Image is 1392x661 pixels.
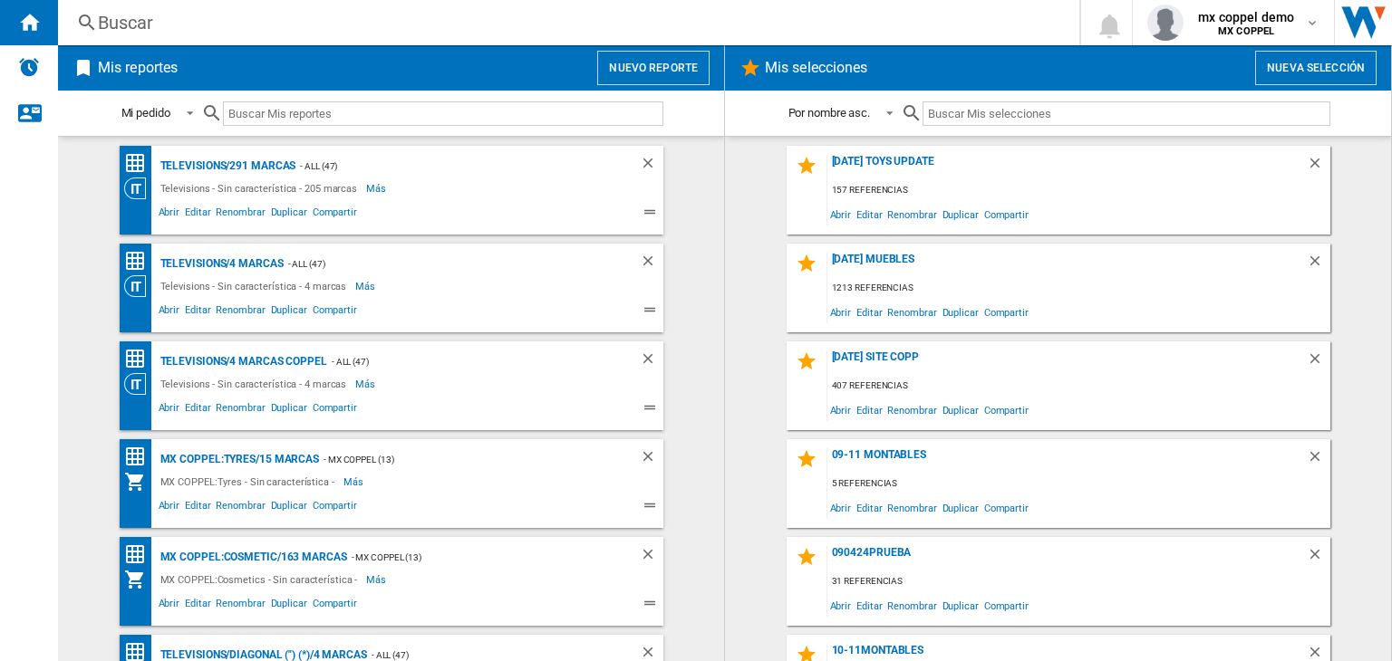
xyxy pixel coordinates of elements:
[827,473,1330,495] div: 5 referencias
[156,399,183,421] span: Abrir
[156,373,356,395] div: Televisions - Sin característica - 4 marcas
[343,471,366,493] span: Más
[597,51,710,85] button: Nuevo reporte
[310,399,360,421] span: Compartir
[366,569,389,590] span: Más
[827,179,1330,202] div: 157 referencias
[981,593,1031,618] span: Compartir
[156,546,347,569] div: MX COPPEL:Cosmetic/163 marcas
[319,448,603,471] div: - MX COPPEL (13)
[761,51,872,85] h2: Mis selecciones
[366,177,389,199] span: Más
[1307,546,1330,570] div: Borrar
[981,398,1031,422] span: Compartir
[827,495,855,520] span: Abrir
[854,398,884,422] span: Editar
[827,253,1307,277] div: [DATE] MUEBLES
[854,300,884,324] span: Editar
[124,275,156,297] div: Visión Categoría
[124,445,156,468] div: Matriz de precios
[884,202,939,226] span: Renombrar
[310,497,360,519] span: Compartir
[327,350,604,373] div: - ALL (47)
[310,595,360,617] span: Compartir
[268,302,310,323] span: Duplicar
[156,302,183,323] span: Abrir
[213,302,267,323] span: Renombrar
[1147,5,1184,41] img: profile.jpg
[156,350,327,373] div: Televisions/4 marcas COPPEL
[268,399,310,421] span: Duplicar
[640,350,663,373] div: Borrar
[182,302,213,323] span: Editar
[124,569,156,590] div: Mi colección
[884,495,939,520] span: Renombrar
[182,595,213,617] span: Editar
[854,593,884,618] span: Editar
[124,471,156,493] div: Mi colección
[223,101,663,126] input: Buscar Mis reportes
[124,250,156,273] div: Matriz de precios
[156,471,343,493] div: MX COPPEL:Tyres - Sin característica -
[124,373,156,395] div: Visión Categoría
[940,495,981,520] span: Duplicar
[124,177,156,199] div: Visión Categoría
[788,106,871,120] div: Por nombre asc.
[884,593,939,618] span: Renombrar
[827,570,1330,593] div: 31 referencias
[156,275,356,297] div: Televisions - Sin característica - 4 marcas
[827,375,1330,398] div: 407 referencias
[854,202,884,226] span: Editar
[310,204,360,225] span: Compartir
[268,497,310,519] span: Duplicar
[124,543,156,566] div: Matriz de precios
[1218,25,1274,37] b: MX COPPEL
[156,595,183,617] span: Abrir
[940,202,981,226] span: Duplicar
[310,302,360,323] span: Compartir
[98,10,1032,35] div: Buscar
[827,277,1330,300] div: 1213 referencias
[884,300,939,324] span: Renombrar
[182,399,213,421] span: Editar
[827,448,1307,473] div: 09-11 MONTABLES
[213,399,267,421] span: Renombrar
[1307,253,1330,277] div: Borrar
[940,398,981,422] span: Duplicar
[213,497,267,519] span: Renombrar
[923,101,1329,126] input: Buscar Mis selecciones
[156,177,367,199] div: Televisions - Sin característica - 205 marcas
[981,300,1031,324] span: Compartir
[640,448,663,471] div: Borrar
[213,204,267,225] span: Renombrar
[182,204,213,225] span: Editar
[827,593,855,618] span: Abrir
[940,593,981,618] span: Duplicar
[854,495,884,520] span: Editar
[268,204,310,225] span: Duplicar
[213,595,267,617] span: Renombrar
[124,152,156,175] div: Matriz de precios
[355,275,378,297] span: Más
[156,448,320,471] div: MX COPPEL:Tyres/15 marcas
[156,253,284,275] div: Televisions/4 marcas
[355,373,378,395] span: Más
[94,51,181,85] h2: Mis reportes
[156,569,367,590] div: MX COPPEL:Cosmetics - Sin característica -
[268,595,310,617] span: Duplicar
[156,204,183,225] span: Abrir
[156,497,183,519] span: Abrir
[827,350,1307,375] div: [DATE] site copp
[182,497,213,519] span: Editar
[827,546,1307,570] div: 090424prueba
[1198,8,1294,26] span: mx coppel demo
[124,348,156,370] div: Matriz de precios
[827,202,855,226] span: Abrir
[827,155,1307,179] div: [DATE] toys update
[1255,51,1377,85] button: Nueva selección
[18,56,40,78] img: alerts-logo.svg
[1307,155,1330,179] div: Borrar
[347,546,604,569] div: - MX COPPEL (13)
[827,300,855,324] span: Abrir
[284,253,604,275] div: - ALL (47)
